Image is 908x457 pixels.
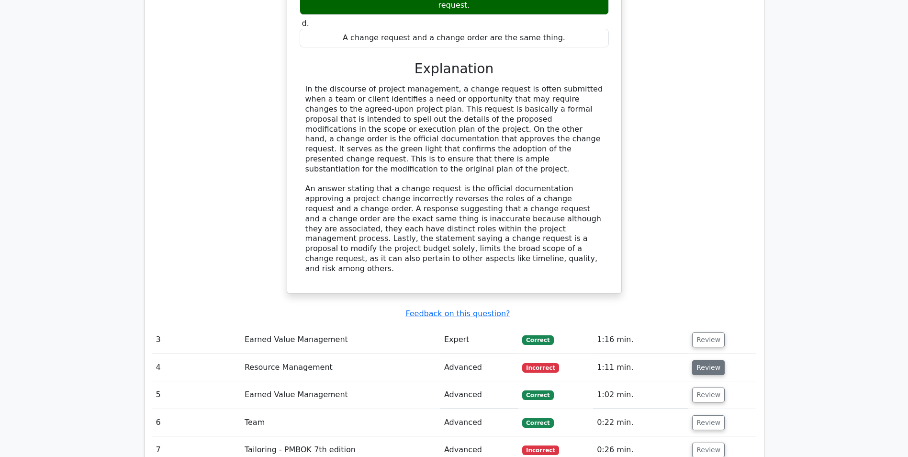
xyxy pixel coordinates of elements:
[692,388,725,402] button: Review
[522,335,553,345] span: Correct
[241,326,440,354] td: Earned Value Management
[522,418,553,428] span: Correct
[593,354,688,381] td: 1:11 min.
[440,326,518,354] td: Expert
[405,309,510,318] a: Feedback on this question?
[152,381,241,409] td: 5
[440,381,518,409] td: Advanced
[305,84,603,274] div: In the discourse of project management, a change request is often submitted when a team or client...
[152,409,241,436] td: 6
[522,390,553,400] span: Correct
[152,354,241,381] td: 4
[692,415,725,430] button: Review
[593,409,688,436] td: 0:22 min.
[300,29,609,47] div: A change request and a change order are the same thing.
[440,409,518,436] td: Advanced
[305,61,603,77] h3: Explanation
[593,381,688,409] td: 1:02 min.
[152,326,241,354] td: 3
[692,332,725,347] button: Review
[241,409,440,436] td: Team
[241,381,440,409] td: Earned Value Management
[522,446,559,455] span: Incorrect
[302,19,309,28] span: d.
[241,354,440,381] td: Resource Management
[593,326,688,354] td: 1:16 min.
[692,360,725,375] button: Review
[522,363,559,373] span: Incorrect
[440,354,518,381] td: Advanced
